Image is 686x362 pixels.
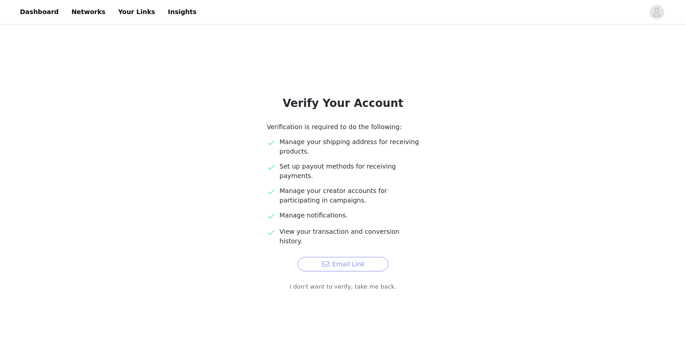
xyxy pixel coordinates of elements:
p: Manage notifications. [279,211,419,220]
a: Insights [162,2,202,22]
div: avatar [652,5,661,19]
p: Manage your creator accounts for participating in campaigns. [279,186,419,205]
p: View your transaction and conversion history. [279,227,419,246]
p: Set up payout methods for receiving payments. [279,162,419,181]
a: Your Links [113,2,161,22]
a: Dashboard [15,2,64,22]
p: Manage your shipping address for receiving products. [279,137,419,156]
h1: Verify Your Account [245,95,441,111]
a: Networks [66,2,111,22]
button: Email Link [298,257,388,271]
a: I don't want to verify, take me back. [289,282,397,291]
p: Verification is required to do the following: [267,122,419,132]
